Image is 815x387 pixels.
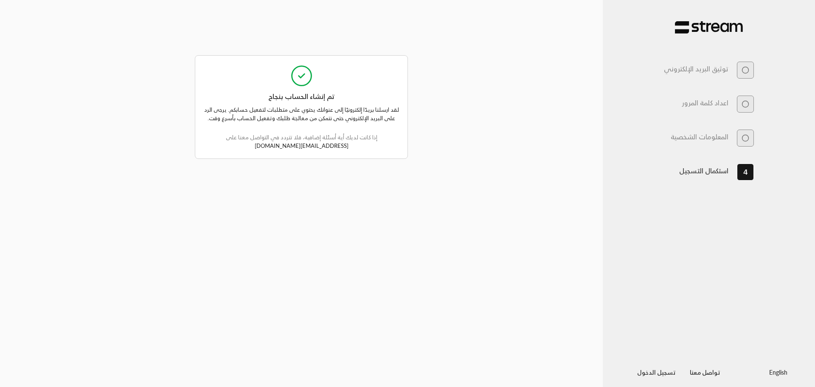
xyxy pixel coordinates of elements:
img: Stream Pay [675,21,743,34]
h3: اعداد كلمة المرور [682,99,728,107]
button: تسجيل الدخول [630,364,683,380]
div: تم إنشاء الحساب بنجاح [204,88,399,102]
a: تواصل معنا [683,367,728,378]
h3: استكمال التسجيل [679,167,728,175]
button: تواصل معنا [683,364,728,380]
span: 4 [743,167,748,178]
h3: المعلومات الشخصية [671,133,728,141]
a: تسجيل الدخول [630,367,683,378]
div: إذا كانت لديك أية أسئلة إضافية، فلا تتردد في التواصل معنا على [204,122,399,150]
div: لقد ارسلنا بريدًا إلكترونيًا إلى عنوانك يحتوي على متطلبات لتفعيل حسابكم. يرجى الرد على البريد الإ... [204,102,399,150]
a: [EMAIL_ADDRESS][DOMAIN_NAME] [255,142,348,149]
a: English [769,364,787,380]
h3: توثيق البريد الإلكتروني [664,65,728,73]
